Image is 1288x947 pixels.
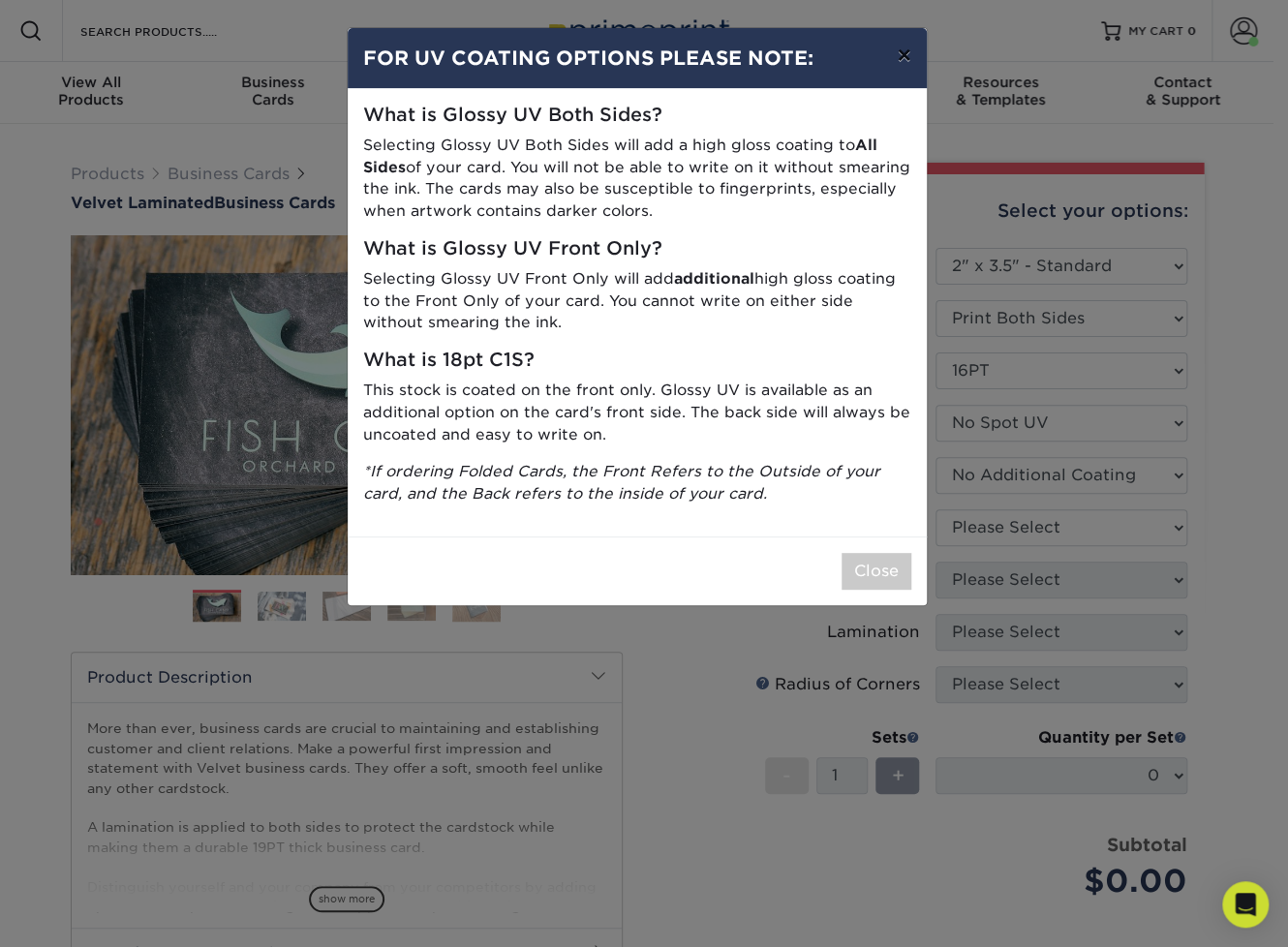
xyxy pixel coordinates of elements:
h4: FOR UV COATING OPTIONS PLEASE NOTE: [363,44,911,73]
button: Close [842,553,911,590]
button: × [881,28,926,82]
h5: What is Glossy UV Front Only? [363,238,911,260]
strong: additional [674,269,754,288]
strong: All Sides [363,136,877,176]
p: Selecting Glossy UV Front Only will add high gloss coating to the Front Only of your card. You ca... [363,268,911,334]
i: *If ordering Folded Cards, the Front Refers to the Outside of your card, and the Back refers to t... [363,462,880,503]
h5: What is Glossy UV Both Sides? [363,105,911,127]
p: Selecting Glossy UV Both Sides will add a high gloss coating to of your card. You will not be abl... [363,135,911,223]
p: This stock is coated on the front only. Glossy UV is available as an additional option on the car... [363,380,911,445]
h5: What is 18pt C1S? [363,350,911,372]
div: Open Intercom Messenger [1222,881,1269,928]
